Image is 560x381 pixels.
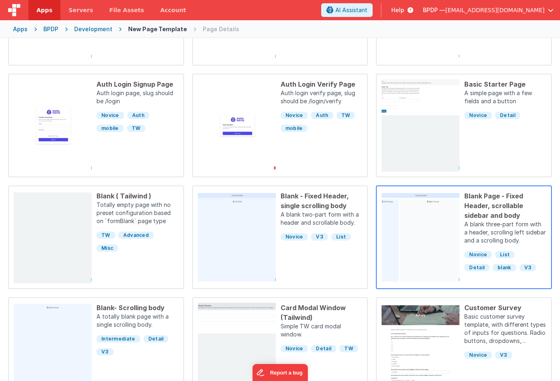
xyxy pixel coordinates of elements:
[321,3,373,17] button: AI Assistant
[311,345,336,352] span: Detail
[281,345,308,352] span: Novice
[281,211,363,228] p: A blank two-part form with a header and scrollable body.
[311,112,333,119] span: Auth
[495,112,520,119] span: Detail
[423,6,445,14] span: BPDP —
[97,89,178,107] p: Auth login page, slug should be /login
[128,25,187,33] div: New Page Template
[464,351,492,359] span: Novice
[97,232,115,239] span: TW
[495,251,515,258] span: List
[97,245,118,252] span: Misc
[464,303,546,313] div: Customer Survey
[311,233,328,241] span: V3
[97,125,124,132] span: mobile
[97,79,178,89] div: Auth Login Signup Page
[97,303,178,313] div: Blank- Scrolling body
[97,348,114,355] span: V3
[464,89,546,107] p: A simple page with a few fields and a button
[464,79,546,89] div: Basic Starter Page
[445,6,545,14] span: [EMAIL_ADDRESS][DOMAIN_NAME]
[464,313,546,347] p: Basic customer survey template, with different types of inputs for questions. Radio buttons, drop...
[464,264,489,271] span: Detail
[97,335,140,343] span: Intermediate
[74,25,112,33] div: Development
[281,233,308,241] span: Novice
[519,264,536,271] span: V3
[281,79,363,89] div: Auth Login Verify Page
[339,345,358,352] span: TW
[331,233,351,241] span: List
[391,6,404,14] span: Help
[97,201,178,227] p: Totally empty page with no preset configuration based on `formBlank` page type
[281,303,363,322] div: Card Modal Window (Tailwind)
[337,112,355,119] span: TW
[144,335,169,343] span: Detail
[281,191,363,211] div: Blank - Fixed Header, single scrolling body
[127,112,149,119] span: Auth
[69,6,93,14] span: Servers
[495,351,512,359] span: V3
[97,191,178,201] div: Blank ( Tailwind )
[464,220,546,246] p: A blank three-part form with a header, scrolling left sidebar and a scrolling body.
[118,232,154,239] span: Advanced
[97,112,124,119] span: Novice
[335,6,367,14] span: AI Assistant
[464,191,546,220] div: Blank Page - Fixed Header, scrollable sidebar and body
[97,313,178,330] p: A totally blank page with a single scrolling body.
[423,6,554,14] button: BPDP — [EMAIL_ADDRESS][DOMAIN_NAME]
[464,251,492,258] span: Novice
[13,25,28,33] div: Apps
[252,364,308,381] iframe: Marker.io feedback button
[281,112,308,119] span: Novice
[109,6,144,14] span: File Assets
[127,125,146,132] span: TW
[36,6,52,14] span: Apps
[464,112,492,119] span: Novice
[281,322,363,340] p: Simple TW card modal window.
[493,264,516,271] span: blank
[43,25,58,33] div: BPDP
[281,125,308,132] span: mobile
[281,89,363,107] p: Auth login verify page, slug should be /login/verify
[203,25,239,33] div: Page Details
